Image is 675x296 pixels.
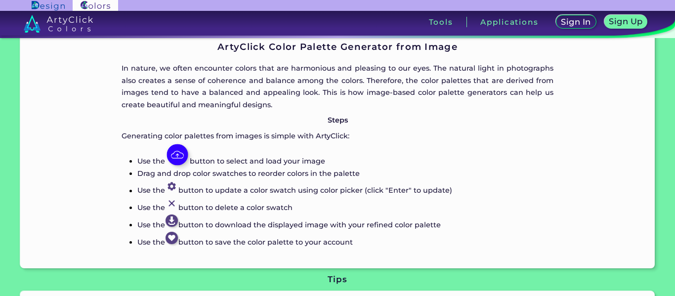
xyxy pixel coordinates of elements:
h2: ArtyClick Color Palette Generator from Image [122,41,553,53]
h3: Tips [328,274,347,286]
h3: Tools [429,18,453,26]
a: Sign In [557,15,595,28]
img: logo_artyclick_colors_white.svg [24,15,93,33]
p: Steps [122,114,553,126]
h3: Applications [480,18,538,26]
img: icon_white_upload.svg [167,144,188,166]
p: Use the button to select and load your image [137,146,553,167]
p: Drag and drop color swatches to reorder colors in the palette [137,168,553,179]
h5: Sign In [562,18,590,26]
img: icon_close.svg [166,198,177,210]
p: Use the button to download the displayed image with your refined color palette [137,214,553,231]
p: Use the button to delete a color swatch [137,197,553,214]
p: Use the button to update a color swatch using color picker (click "Enter" to update) [137,179,553,197]
img: icon_favourite_white.svg [166,232,177,244]
p: Use the button to save the color palette to your account [137,231,553,249]
a: Sign Up [605,15,646,28]
p: In nature, we often encounter colors that are harmonious and pleasing to our eyes. The natural li... [122,62,553,111]
h5: Sign Up [610,18,641,25]
img: ArtyClick Design logo [32,1,65,10]
img: icon_download_white.svg [166,214,177,226]
p: Generating color palettes from images is simple with ArtyClick: [122,130,553,142]
img: icon_setting.svg [166,180,177,192]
